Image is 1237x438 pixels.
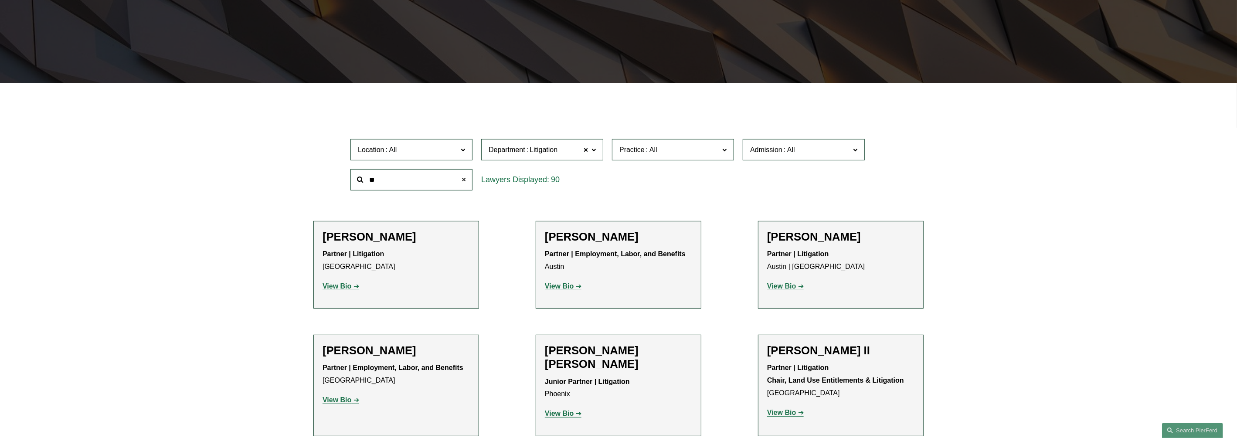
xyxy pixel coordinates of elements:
a: Search this site [1162,423,1223,438]
a: View Bio [767,409,804,416]
p: Phoenix [545,376,692,401]
span: 90 [551,175,560,184]
span: Litigation [530,144,557,156]
strong: Partner | Employment, Labor, and Benefits [545,250,686,258]
a: View Bio [323,282,359,290]
span: Department [489,146,525,153]
strong: View Bio [545,410,574,417]
strong: View Bio [767,409,796,416]
h2: [PERSON_NAME] [323,230,470,244]
a: View Bio [545,282,581,290]
strong: Partner | Litigation [767,250,829,258]
strong: Partner | Employment, Labor, and Benefits [323,364,463,371]
span: Admission [750,146,782,153]
span: Practice [619,146,645,153]
a: View Bio [323,396,359,404]
strong: View Bio [767,282,796,290]
a: View Bio [767,282,804,290]
strong: View Bio [323,282,351,290]
h2: [PERSON_NAME] [323,344,470,357]
strong: Partner | Litigation [323,250,384,258]
span: Location [358,146,384,153]
h2: [PERSON_NAME] [PERSON_NAME] [545,344,692,371]
p: Austin [545,248,692,273]
strong: Junior Partner | Litigation [545,378,630,385]
p: [GEOGRAPHIC_DATA] [767,362,914,399]
a: View Bio [545,410,581,417]
strong: View Bio [323,396,351,404]
h2: [PERSON_NAME] II [767,344,914,357]
p: [GEOGRAPHIC_DATA] [323,248,470,273]
strong: Partner | Litigation Chair, Land Use Entitlements & Litigation [767,364,904,384]
h2: [PERSON_NAME] [767,230,914,244]
p: [GEOGRAPHIC_DATA] [323,362,470,387]
strong: View Bio [545,282,574,290]
p: Austin | [GEOGRAPHIC_DATA] [767,248,914,273]
h2: [PERSON_NAME] [545,230,692,244]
